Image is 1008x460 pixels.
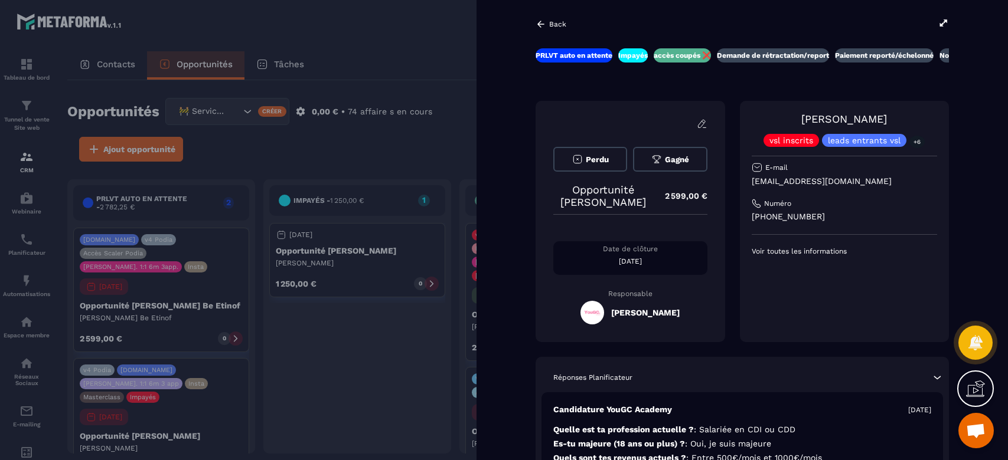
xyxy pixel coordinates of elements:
p: Réponses Planificateur [553,373,632,382]
p: [DATE] [553,257,707,266]
p: Numéro [764,199,791,208]
span: : Salariée en CDI ou CDD [694,425,795,434]
p: vsl inscrits [769,136,813,144]
p: E-mail [765,163,788,172]
button: Gagné [633,147,707,172]
p: [EMAIL_ADDRESS][DOMAIN_NAME] [752,176,937,187]
span: Gagné [665,155,689,164]
button: Perdu [553,147,627,172]
p: leads entrants vsl [828,136,901,144]
p: Voir toutes les informations [752,247,937,256]
p: [DATE] [908,405,931,415]
div: Ouvrir le chat [958,413,994,448]
p: Date de clôture [553,244,707,254]
h5: [PERSON_NAME] [611,308,680,317]
p: 2 599,00 € [653,185,707,208]
span: Perdu [586,155,609,164]
a: [PERSON_NAME] [801,113,887,125]
span: : Oui, je suis majeure [685,439,771,448]
p: [PHONE_NUMBER] [752,211,937,222]
p: Responsable [553,290,707,298]
p: Es-tu majeure (18 ans ou plus) ? [553,438,931,449]
p: Candidature YouGC Academy [553,404,672,415]
p: Quelle est ta profession actuelle ? [553,424,931,435]
p: Opportunité [PERSON_NAME] [553,183,653,208]
p: +6 [909,136,925,148]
